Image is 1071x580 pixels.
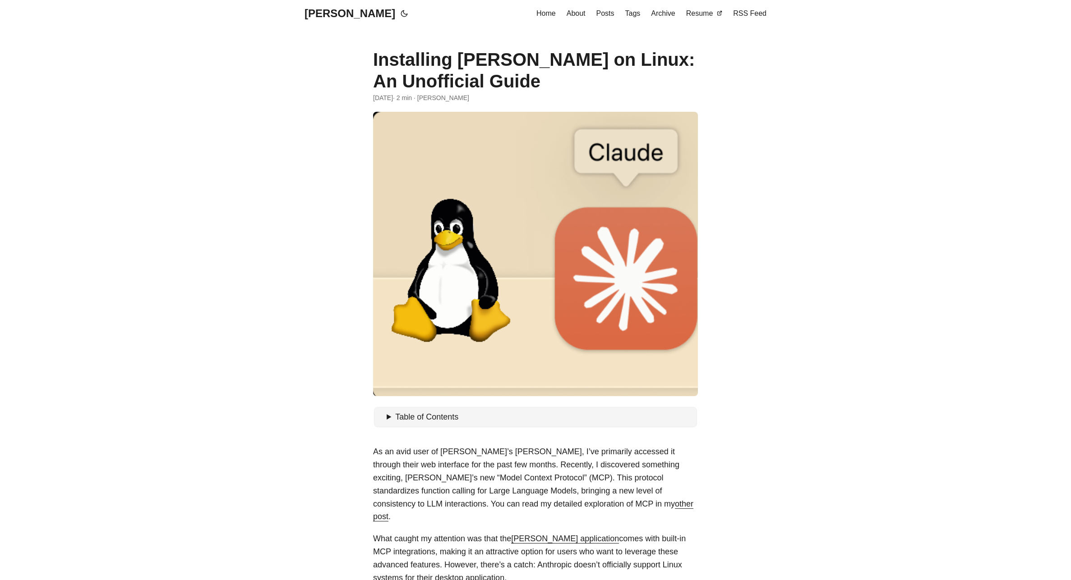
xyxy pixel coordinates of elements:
span: Home [536,9,556,17]
span: Tags [625,9,641,17]
span: Table of Contents [395,412,458,421]
span: About [567,9,586,17]
summary: Table of Contents [387,411,693,424]
div: · 2 min · [PERSON_NAME] [373,93,698,103]
span: Archive [651,9,675,17]
span: 2025-01-09 21:00:00 +0000 UTC [373,93,393,103]
h1: Installing [PERSON_NAME] on Linux: An Unofficial Guide [373,49,698,92]
span: RSS Feed [733,9,766,17]
span: Posts [596,9,614,17]
p: As an avid user of [PERSON_NAME]’s [PERSON_NAME], I’ve primarily accessed it through their web in... [373,445,698,523]
span: Resume [686,9,713,17]
a: [PERSON_NAME] application [511,534,619,543]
